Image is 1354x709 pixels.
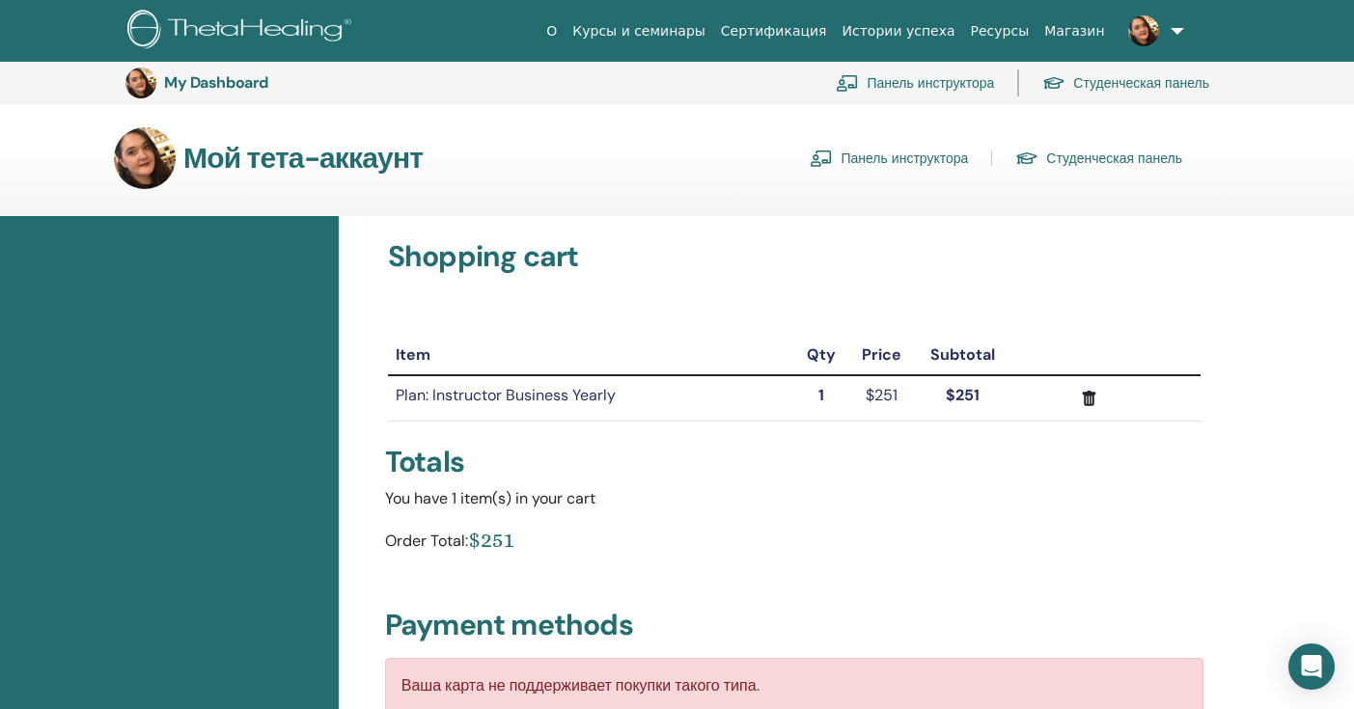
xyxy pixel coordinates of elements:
img: default.jpg [125,68,156,98]
h3: Мой тета-аккаунт [183,141,423,176]
a: О [539,14,565,49]
div: $251 [468,526,513,554]
th: Price [848,336,915,375]
h3: Shopping cart [388,239,1201,274]
td: Plan: Instructor Business Yearly [388,375,794,421]
img: logo.png [127,10,358,53]
img: chalkboard-teacher.svg [836,74,859,92]
div: Order Total: [385,526,468,561]
h3: My Dashboard [164,73,357,92]
a: Истории успеха [835,14,963,49]
th: Subtotal [915,336,1011,375]
strong: 1 [818,385,824,405]
div: Open Intercom Messenger [1288,643,1335,690]
img: graduation-cap.svg [1042,75,1065,92]
strong: $251 [946,385,980,405]
a: Панель инструктора [810,143,968,174]
div: You have 1 item(s) in your cart [385,487,1203,510]
a: Студенческая панель [1042,62,1209,104]
div: Totals [385,445,1203,479]
img: default.jpg [114,127,176,189]
img: graduation-cap.svg [1015,150,1038,167]
td: $251 [848,375,915,421]
a: Магазин [1036,14,1112,49]
img: default.jpg [1128,15,1159,46]
img: chalkboard-teacher.svg [810,150,833,167]
a: Курсы и семинары [565,14,713,49]
a: Сертификация [713,14,835,49]
a: Студенческая панель [1015,143,1182,174]
th: Item [388,336,794,375]
h3: Payment methods [385,608,1203,650]
a: Ресурсы [963,14,1037,49]
a: Панель инструктора [836,62,994,104]
th: Qty [794,336,848,375]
